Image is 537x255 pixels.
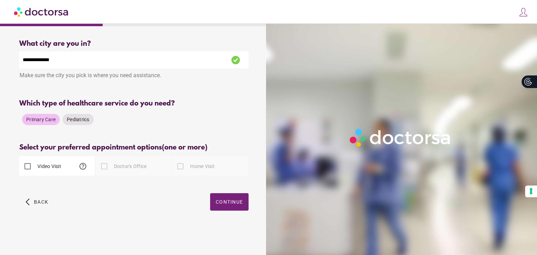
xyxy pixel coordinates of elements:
span: Back [34,199,48,205]
div: Which type of healthcare service do you need? [19,100,249,108]
img: Doctorsa.com [14,4,69,20]
div: Select your preferred appointment options [19,144,249,152]
span: Continue [216,199,243,205]
img: Logo-Doctorsa-trans-White-partial-flat.png [347,126,454,150]
span: Pediatrics [67,117,89,122]
button: Continue [210,193,249,211]
div: Make sure the city you pick is where you need assistance. [19,68,249,84]
label: Home Visit [189,163,215,170]
label: Video Visit [36,163,61,170]
button: Your consent preferences for tracking technologies [525,185,537,197]
span: Primary Care [26,117,56,122]
label: Doctor's Office [113,163,147,170]
div: What city are you in? [19,40,249,48]
button: arrow_back_ios Back [23,193,51,211]
img: icons8-customer-100.png [518,7,528,17]
span: help [79,162,87,170]
span: (one or more) [162,144,207,152]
